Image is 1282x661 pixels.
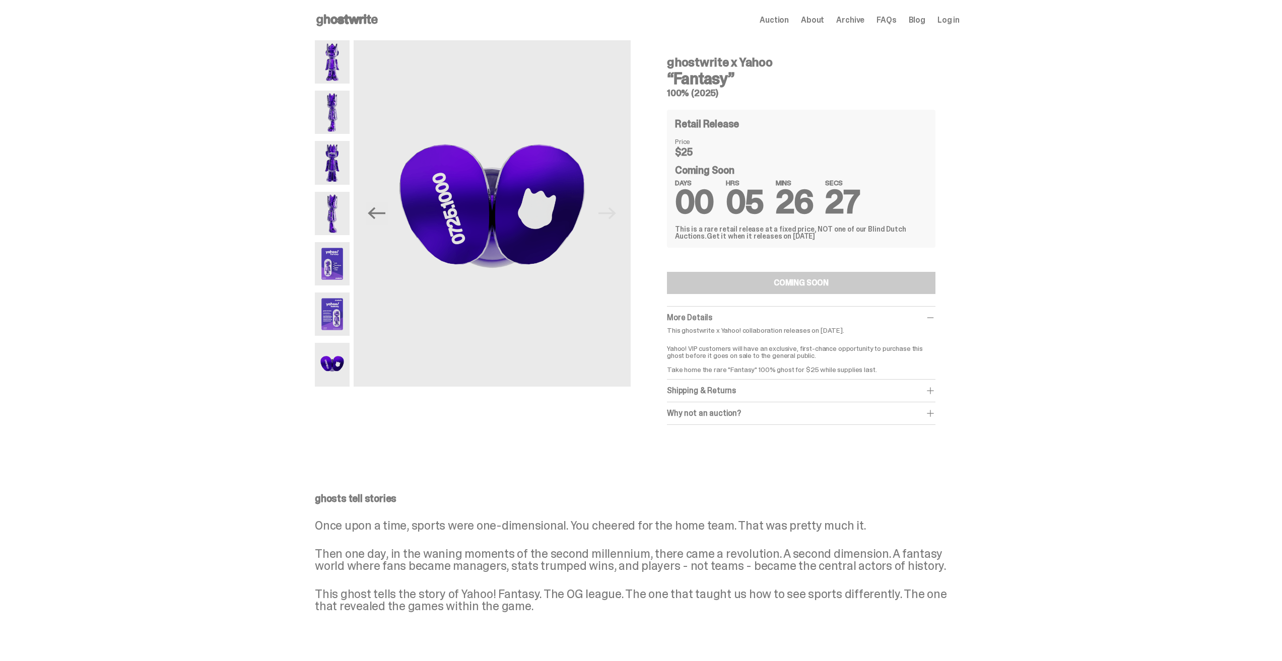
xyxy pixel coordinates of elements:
[876,16,896,24] a: FAQs
[315,292,350,336] img: Yahoo-HG---6.png
[354,40,631,387] img: Yahoo-HG---7.png
[315,343,350,386] img: Yahoo-HG---7.png
[836,16,864,24] a: Archive
[675,165,927,213] div: Coming Soon
[776,179,814,186] span: MINS
[315,520,960,532] p: Once upon a time, sports were one-dimensional. You cheered for the home team. That was pretty muc...
[774,279,829,287] div: COMING SOON
[707,232,815,241] span: Get it when it releases on [DATE]
[937,16,960,24] a: Log in
[315,141,350,184] img: Yahoo-HG---3.png
[675,119,739,129] h4: Retail Release
[675,179,714,186] span: DAYS
[667,70,935,87] h3: “Fantasy”
[315,91,350,134] img: Yahoo-HG---2.png
[667,408,935,418] div: Why not an auction?
[726,181,764,223] span: 05
[667,89,935,98] h5: 100% (2025)
[315,40,350,84] img: Yahoo-HG---1.png
[825,179,859,186] span: SECS
[776,181,814,223] span: 26
[726,179,764,186] span: HRS
[667,327,935,334] p: This ghostwrite x Yahoo! collaboration releases on [DATE].
[366,202,388,225] button: Previous
[675,138,725,145] dt: Price
[315,493,960,503] p: ghosts tell stories
[667,312,712,323] span: More Details
[667,272,935,294] button: COMING SOON
[315,192,350,235] img: Yahoo-HG---4.png
[825,181,859,223] span: 27
[667,386,935,396] div: Shipping & Returns
[675,147,725,157] dd: $25
[801,16,824,24] a: About
[909,16,925,24] a: Blog
[315,588,960,612] p: This ghost tells the story of Yahoo! Fantasy. The OG league. The one that taught us how to see sp...
[667,338,935,373] p: Yahoo! VIP customers will have an exclusive, first-chance opportunity to purchase this ghost befo...
[675,226,927,240] div: This is a rare retail release at a fixed price, NOT one of our Blind Dutch Auctions.
[675,181,714,223] span: 00
[667,56,935,68] h4: ghostwrite x Yahoo
[315,242,350,285] img: Yahoo-HG---5.png
[315,548,960,572] p: Then one day, in the waning moments of the second millennium, there came a revolution. A second d...
[760,16,789,24] a: Auction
